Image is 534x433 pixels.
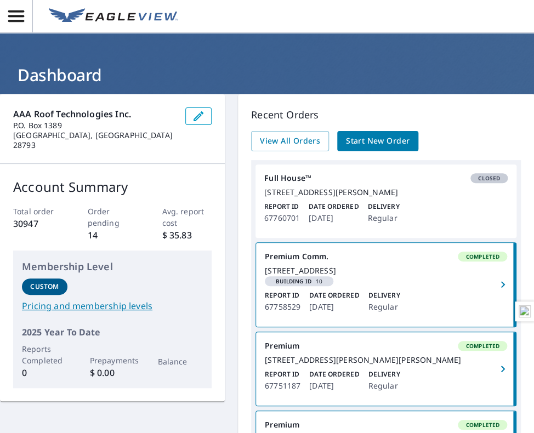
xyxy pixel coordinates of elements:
a: PremiumCompleted[STREET_ADDRESS][PERSON_NAME][PERSON_NAME]Report ID67751187Date Ordered[DATE]Deli... [256,332,516,406]
p: Regular [368,300,400,314]
span: Closed [471,174,507,182]
a: EV Logo [42,2,185,31]
span: Start New Order [346,134,410,148]
span: View All Orders [260,134,320,148]
em: Building ID [276,278,311,284]
a: View All Orders [251,131,329,151]
p: Delivery [367,202,399,212]
p: Report ID [264,202,300,212]
p: Account Summary [13,177,212,197]
p: Date Ordered [309,202,359,212]
p: [GEOGRAPHIC_DATA], [GEOGRAPHIC_DATA] 28793 [13,130,177,150]
div: Premium [265,341,507,351]
p: Report ID [265,290,300,300]
p: Report ID [265,369,300,379]
span: Completed [459,421,506,429]
span: Completed [459,342,506,350]
div: [STREET_ADDRESS] [265,266,507,276]
a: Pricing and membership levels [22,299,203,312]
div: Full House™ [264,173,508,183]
p: Membership Level [22,259,203,274]
p: Balance [158,356,203,367]
p: [DATE] [309,300,359,314]
p: Regular [367,212,399,225]
span: 10 [269,278,329,284]
p: Delivery [368,290,400,300]
p: 67760701 [264,212,300,225]
p: P.O. Box 1389 [13,121,177,130]
p: 0 [22,366,67,379]
p: 2025 Year To Date [22,326,203,339]
img: EV Logo [49,8,178,25]
p: Delivery [368,369,400,379]
p: [DATE] [309,212,359,225]
p: 30947 [13,217,63,230]
p: Order pending [88,206,138,229]
a: Full House™Closed[STREET_ADDRESS][PERSON_NAME]Report ID67760701Date Ordered[DATE]DeliveryRegular [255,164,516,238]
p: Custom [30,282,59,292]
p: [DATE] [309,379,359,392]
p: $ 35.83 [162,229,212,242]
p: Total order [13,206,63,217]
div: [STREET_ADDRESS][PERSON_NAME][PERSON_NAME] [265,355,507,365]
p: Regular [368,379,400,392]
p: 67751187 [265,379,300,392]
p: Date Ordered [309,369,359,379]
span: Completed [459,253,506,260]
p: Avg. report cost [162,206,212,229]
p: Recent Orders [251,107,521,122]
a: Premium Comm.Completed[STREET_ADDRESS]Building ID10Report ID67758529Date Ordered[DATE]DeliveryReg... [256,243,516,327]
div: [STREET_ADDRESS][PERSON_NAME] [264,187,508,197]
p: Date Ordered [309,290,359,300]
p: 14 [88,229,138,242]
div: Premium [265,420,507,430]
p: Reports Completed [22,343,67,366]
div: Premium Comm. [265,252,507,261]
p: AAA Roof Technologies Inc. [13,107,177,121]
a: Start New Order [337,131,418,151]
p: 67758529 [265,300,300,314]
h1: Dashboard [13,64,521,86]
p: Prepayments [90,355,135,366]
p: $ 0.00 [90,366,135,379]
